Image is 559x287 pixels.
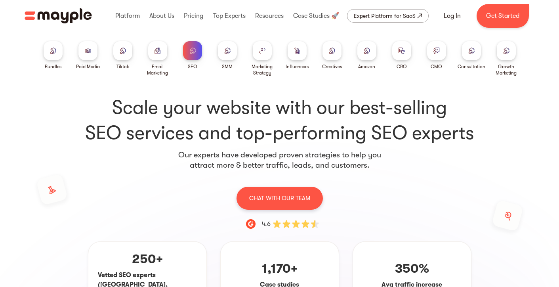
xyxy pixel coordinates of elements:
p: 1,170+ [262,261,298,277]
p: Our experts have developed proven strategies to help you attract more & better traffic, leads, an... [175,150,384,170]
a: CMO [427,41,446,70]
div: Resources [253,3,286,29]
div: SMM [222,63,233,70]
h1: Scale your website with our best-selling [39,95,521,146]
img: Mayple logo [25,8,92,23]
span: SEO services and top-performing SEO experts [39,121,521,146]
div: Top Experts [211,3,248,29]
div: Amazon [358,63,375,70]
a: Tiktok [113,41,132,70]
div: 4.6 [262,219,271,229]
div: Paid Media [76,63,100,70]
div: Expert Platform for SaaS [354,11,416,21]
a: Get Started [477,4,529,28]
p: 350% [395,261,429,277]
a: Growth Marketing [492,41,521,76]
a: Paid Media [76,41,100,70]
div: Platform [113,3,142,29]
a: Expert Platform for SaaS [347,9,429,23]
div: Influencers [286,63,309,70]
div: CMO [431,63,442,70]
div: Creatives [322,63,342,70]
a: CRO [392,41,411,70]
div: Marketing Strategy [248,63,277,76]
div: Pricing [182,3,205,29]
a: Creatives [322,41,342,70]
a: Bundles [44,41,63,70]
a: Marketing Strategy [248,41,277,76]
div: Consultation [458,63,485,70]
div: Bundles [45,63,61,70]
div: Growth Marketing [492,63,521,76]
div: SEO [188,63,197,70]
a: CHAT WITH OUR TEAM [237,186,323,210]
div: CRO [397,63,407,70]
div: Tiktok [116,63,129,70]
a: Amazon [357,41,376,70]
a: home [25,8,92,23]
a: Log In [434,6,470,25]
p: CHAT WITH OUR TEAM [249,193,310,203]
div: About Us [147,3,176,29]
a: Influencers [286,41,309,70]
a: SEO [183,41,202,70]
a: Email Marketing [143,41,172,76]
div: Email Marketing [143,63,172,76]
p: 250+ [132,251,163,267]
a: SMM [218,41,237,70]
a: Consultation [458,41,485,70]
